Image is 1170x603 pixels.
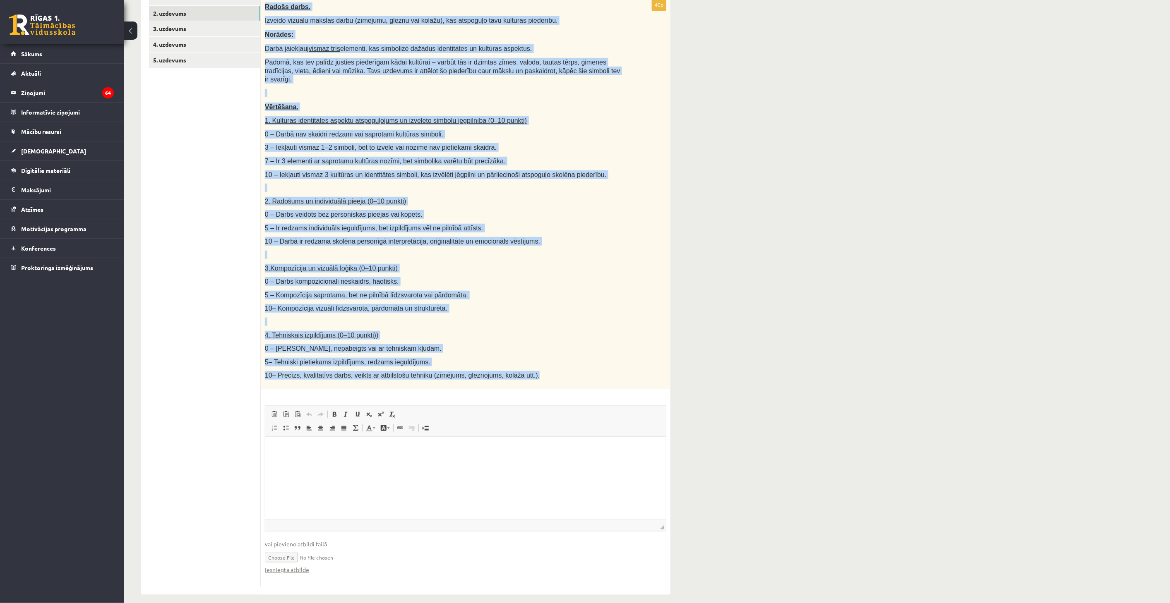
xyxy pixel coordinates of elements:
i: 64 [102,87,114,98]
span: 7 – Ir 3 elementi ar saprotamu kultūras nozīmi, bet simbolika varētu būt precīzāka. [265,158,506,165]
a: Paste from Word [292,409,303,420]
u: vismaz trīs [309,45,340,52]
a: 2. uzdevums [149,6,260,21]
span: 3 – Iekļauti vismaz 1–2 simboli, bet to izvēle vai nozīme nav pietiekami skaidra. [265,144,497,151]
a: Text Color [363,423,378,433]
a: Math [350,423,361,433]
a: Iesniegtā atbilde [265,565,309,574]
span: Atzīmes [21,206,43,213]
a: Align Left [303,423,315,433]
span: 0 – [PERSON_NAME], nepabeigts vai ar tehniskām kļūdām. [265,345,442,352]
a: Align Right [327,423,338,433]
a: Redo (Ctrl+Y) [315,409,327,420]
legend: Ziņojumi [21,83,114,102]
a: Subscript [363,409,375,420]
a: Proktoringa izmēģinājums [11,258,114,277]
a: Italic (Ctrl+I) [340,409,352,420]
span: 4. Tehniskais izpildījums (0–10 punkti)) [265,332,379,339]
span: Padomā, kas tev palīdz justies piederīgam kādai kultūrai – varbūt tās ir dzimtas zīmes, valoda, t... [265,59,620,83]
a: 5. uzdevums [149,53,260,68]
span: 5 – Kompozīcija saprotama, bet ne pilnībā līdzsvarota vai pārdomāta. [265,292,468,299]
a: Insert Page Break for Printing [420,423,431,433]
a: Konferences [11,239,114,258]
span: Darbā jāiekļauj elementi, kas simbolizē dažādus identitātes un kultūras aspektus. [265,45,532,52]
a: Underline (Ctrl+U) [352,409,363,420]
a: Digitālie materiāli [11,161,114,180]
a: [DEMOGRAPHIC_DATA] [11,141,114,160]
span: 0 – Darbs veidots bez personiskas pieejas vai kopēts. [265,211,423,218]
span: 5 – Ir redzams individuāls ieguldījums, bet izpildījums vēl ne pilnībā attīsts. [265,225,483,232]
a: Undo (Ctrl+Z) [303,409,315,420]
a: Maksājumi [11,180,114,199]
a: Rīgas 1. Tālmācības vidusskola [9,14,75,35]
span: Mācību resursi [21,128,61,135]
a: Motivācijas programma [11,219,114,238]
a: Paste as plain text (Ctrl+Shift+V) [280,409,292,420]
a: Bold (Ctrl+B) [329,409,340,420]
span: Motivācijas programma [21,225,86,232]
a: Remove Format [387,409,398,420]
a: Insert/Remove Numbered List [269,423,280,433]
span: 2. Radošums un individuālā pieeja (0–10 punkti) [265,198,406,205]
span: 10– Kompozīcija vizuāli līdzsvarota, pārdomāta un strukturēta. [265,305,447,312]
span: 10 – Iekļauti vismaz 3 kultūras un identitātes simboli, kas izvēlēti jēgpilni un pārliecinoši ats... [265,171,606,178]
span: Norādes: [265,31,293,38]
a: Sākums [11,44,114,63]
span: [DEMOGRAPHIC_DATA] [21,147,86,155]
span: 10– Precīzs, kvalitatīvs darbs, veikts ar atbilstošu tehniku (zīmējums, gleznojums, kolāža utt.). [265,372,540,379]
legend: Maksājumi [21,180,114,199]
a: 3. uzdevums [149,21,260,36]
span: 0 – Darbs kompozicionāli neskaidrs, haotisks. [265,278,399,285]
span: Vērtēšana. [265,103,298,110]
a: Block Quote [292,423,303,433]
legend: Informatīvie ziņojumi [21,103,114,122]
iframe: Editor, wiswyg-editor-user-answer-47434040484900 [265,437,666,520]
a: Background Color [378,423,392,433]
a: Unlink [406,423,418,433]
a: Center [315,423,327,433]
a: Justify [338,423,350,433]
a: Insert/Remove Bulleted List [280,423,292,433]
a: 4. uzdevums [149,37,260,52]
span: Proktoringa izmēģinājums [21,264,93,271]
span: Radošs darbs. [265,3,310,10]
span: vai pievieno atbildi failā [265,540,666,548]
a: Superscript [375,409,387,420]
span: Digitālie materiāli [21,167,70,174]
a: Atzīmes [11,200,114,219]
span: 5– Tehniski pietiekams izpildījums, redzams ieguldījums. [265,359,430,366]
span: 3.Kompozīcija un vizuālā loģika (0–10 punkti) [265,265,398,272]
span: Izveido vizuālu mākslas darbu (zīmējumu, gleznu vai kolāžu), kas atspoguļo tavu kultūras piederību. [265,17,558,24]
a: Informatīvie ziņojumi [11,103,114,122]
span: Aktuāli [21,69,41,77]
a: Paste (Ctrl+V) [269,409,280,420]
a: Aktuāli [11,64,114,83]
span: Sākums [21,50,42,57]
a: Ziņojumi64 [11,83,114,102]
a: Mācību resursi [11,122,114,141]
span: 0 – Darbā nav skaidri redzami vai saprotami kultūras simboli. [265,131,443,138]
span: 1. Kultūras identitātes aspektu atspoguļojums un izvēlēto simbolu jēgpilnība (0–10 punkti) [265,117,527,124]
span: 10 – Darbā ir redzama skolēna personīgā interpretācija, oriģinalitāte un emocionāls vēstījums. [265,238,540,245]
a: Link (Ctrl+K) [394,423,406,433]
span: Resize [660,525,664,529]
span: Konferences [21,244,56,252]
